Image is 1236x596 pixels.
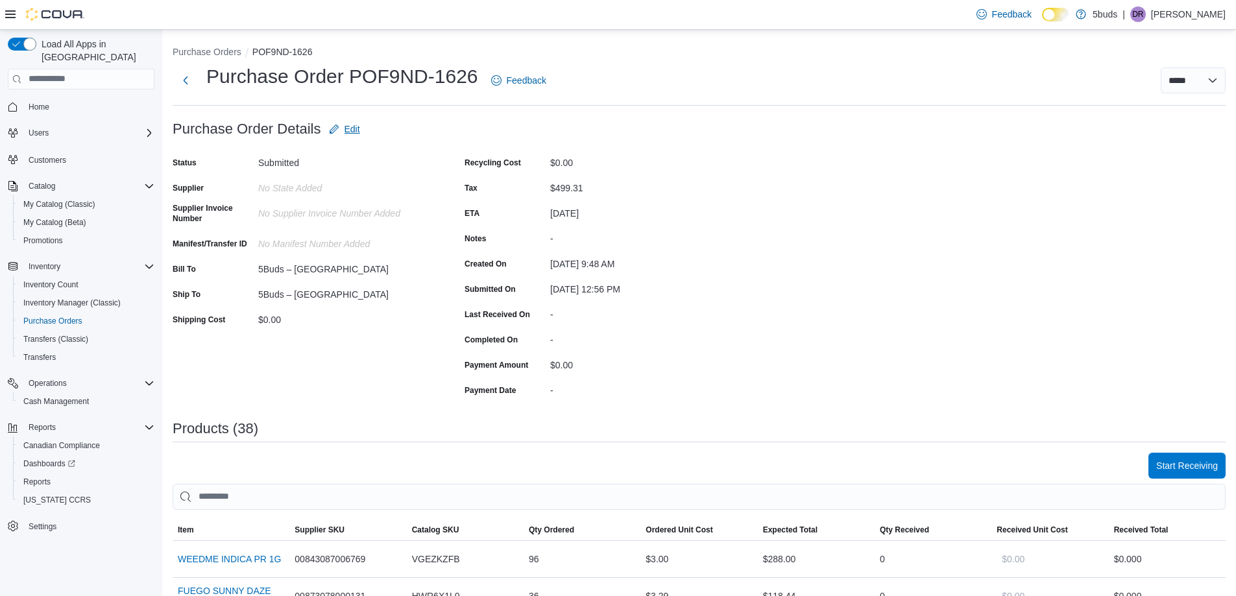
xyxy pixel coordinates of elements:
[507,74,546,87] span: Feedback
[1109,519,1226,540] button: Received Total
[23,375,154,391] span: Operations
[18,492,96,508] a: [US_STATE] CCRS
[29,128,49,138] span: Users
[29,261,60,272] span: Inventory
[173,67,199,93] button: Next
[412,525,459,535] span: Catalog SKU
[550,203,724,219] div: [DATE]
[18,350,61,365] a: Transfers
[23,99,154,115] span: Home
[3,418,160,436] button: Reports
[465,284,516,294] label: Submitted On
[1148,453,1226,479] button: Start Receiving
[29,102,49,112] span: Home
[18,474,56,490] a: Reports
[3,374,160,392] button: Operations
[18,438,105,453] a: Canadian Compliance
[173,47,241,57] button: Purchase Orders
[550,380,724,396] div: -
[550,178,724,193] div: $499.31
[18,438,154,453] span: Canadian Compliance
[36,38,154,64] span: Load All Apps in [GEOGRAPHIC_DATA]
[3,257,160,276] button: Inventory
[13,213,160,232] button: My Catalog (Beta)
[18,215,91,230] a: My Catalog (Beta)
[997,525,1067,535] span: Received Unit Cost
[550,279,724,294] div: [DATE] 12:56 PM
[3,517,160,536] button: Settings
[13,455,160,473] a: Dashboards
[18,277,84,292] a: Inventory Count
[23,152,71,168] a: Customers
[295,525,345,535] span: Supplier SKU
[18,474,154,490] span: Reports
[992,8,1032,21] span: Feedback
[178,525,194,535] span: Item
[1002,553,1024,566] span: $0.00
[465,309,530,320] label: Last Received On
[13,392,160,411] button: Cash Management
[23,495,91,505] span: [US_STATE] CCRS
[29,155,66,165] span: Customers
[178,554,281,564] button: WEEDME INDICA PR 1G
[23,99,55,115] a: Home
[18,233,154,248] span: Promotions
[550,254,724,269] div: [DATE] 9:48 AM
[1132,6,1143,22] span: DR
[295,551,365,567] span: 00843087006769
[18,295,126,311] a: Inventory Manager (Classic)
[23,352,56,363] span: Transfers
[550,304,724,320] div: -
[13,232,160,250] button: Promotions
[18,233,68,248] a: Promotions
[23,518,154,534] span: Settings
[173,315,225,325] label: Shipping Cost
[758,519,875,540] button: Expected Total
[23,316,82,326] span: Purchase Orders
[524,519,640,540] button: Qty Ordered
[252,47,313,57] button: POF9ND-1626
[23,298,121,308] span: Inventory Manager (Classic)
[550,355,724,370] div: $0.00
[1151,6,1226,22] p: [PERSON_NAME]
[18,394,154,409] span: Cash Management
[18,456,80,471] a: Dashboards
[345,123,360,136] span: Edit
[324,116,365,142] button: Edit
[763,525,818,535] span: Expected Total
[486,67,551,93] a: Feedback
[13,195,160,213] button: My Catalog (Classic)
[465,385,516,396] label: Payment Date
[173,183,204,193] label: Supplier
[23,178,154,194] span: Catalog
[258,203,432,219] div: No Supplier Invoice Number added
[465,208,479,219] label: ETA
[1156,459,1218,472] span: Start Receiving
[173,519,289,540] button: Item
[23,334,88,344] span: Transfers (Classic)
[465,183,478,193] label: Tax
[880,525,929,535] span: Qty Received
[1114,551,1220,567] div: $0.00 0
[550,329,724,345] div: -
[258,259,432,274] div: 5Buds – [GEOGRAPHIC_DATA]
[23,235,63,246] span: Promotions
[18,331,154,347] span: Transfers (Classic)
[29,521,56,532] span: Settings
[23,375,72,391] button: Operations
[173,121,321,137] h3: Purchase Order Details
[18,277,154,292] span: Inventory Count
[258,152,432,168] div: Submitted
[23,259,66,274] button: Inventory
[646,525,712,535] span: Ordered Unit Cost
[3,177,160,195] button: Catalog
[13,491,160,509] button: [US_STATE] CCRS
[8,92,154,569] nav: Complex example
[173,239,247,249] label: Manifest/Transfer ID
[550,228,724,244] div: -
[3,97,160,116] button: Home
[173,158,197,168] label: Status
[173,289,200,300] label: Ship To
[407,519,524,540] button: Catalog SKU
